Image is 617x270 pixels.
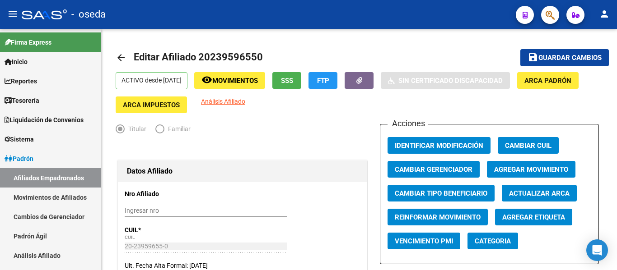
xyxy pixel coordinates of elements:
[123,101,180,109] span: ARCA Impuestos
[398,77,503,85] span: Sin Certificado Discapacidad
[201,74,212,85] mat-icon: remove_red_eye
[388,185,495,201] button: Cambiar Tipo Beneficiario
[5,57,28,67] span: Inicio
[194,72,265,89] button: Movimientos
[5,134,34,144] span: Sistema
[502,213,565,221] span: Agregar Etiqueta
[7,9,18,19] mat-icon: menu
[116,127,200,134] mat-radio-group: Elija una opción
[5,76,37,86] span: Reportes
[520,49,609,66] button: Guardar cambios
[388,233,460,249] button: Vencimiento PMI
[388,161,480,178] button: Cambiar Gerenciador
[5,37,51,47] span: Firma Express
[5,115,84,125] span: Liquidación de Convenios
[125,189,195,199] p: Nro Afiliado
[212,77,258,85] span: Movimientos
[395,189,487,197] span: Cambiar Tipo Beneficiario
[317,77,329,85] span: FTP
[599,9,610,19] mat-icon: person
[5,154,33,164] span: Padrón
[487,161,575,178] button: Agregar Movimiento
[509,189,570,197] span: Actualizar ARCA
[505,142,552,150] span: Cambiar CUIL
[467,233,518,249] button: Categoria
[116,52,126,63] mat-icon: arrow_back
[528,52,538,63] mat-icon: save
[5,96,39,105] span: Tesorería
[395,213,481,221] span: Reinformar Movimiento
[475,237,511,245] span: Categoria
[164,124,191,134] span: Familiar
[502,185,577,201] button: Actualizar ARCA
[272,72,301,89] button: SSS
[395,237,453,245] span: Vencimiento PMI
[395,142,483,150] span: Identificar Modificación
[127,164,358,178] h1: Datos Afiliado
[388,209,488,225] button: Reinformar Movimiento
[538,54,602,62] span: Guardar cambios
[134,51,263,63] span: Editar Afiliado 20239596550
[524,77,571,85] span: ARCA Padrón
[116,96,187,113] button: ARCA Impuestos
[381,72,510,89] button: Sin Certificado Discapacidad
[586,239,608,261] div: Open Intercom Messenger
[395,165,472,174] span: Cambiar Gerenciador
[201,98,245,105] span: Análisis Afiliado
[495,209,572,225] button: Agregar Etiqueta
[498,137,559,154] button: Cambiar CUIL
[125,225,195,235] p: CUIL
[308,72,337,89] button: FTP
[388,117,428,130] h3: Acciones
[125,124,146,134] span: Titular
[116,72,187,89] p: ACTIVO desde [DATE]
[281,77,293,85] span: SSS
[71,5,106,24] span: - oseda
[517,72,579,89] button: ARCA Padrón
[388,137,491,154] button: Identificar Modificación
[494,165,568,174] span: Agregar Movimiento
